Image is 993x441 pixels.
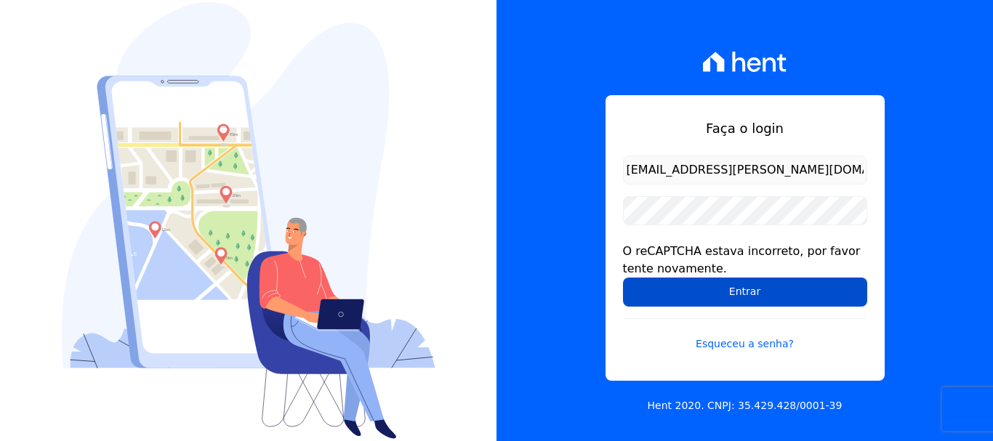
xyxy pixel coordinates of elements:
img: Login [62,2,435,439]
p: Hent 2020. CNPJ: 35.429.428/0001-39 [648,398,843,413]
h1: Faça o login [623,118,867,138]
input: Email [623,155,867,185]
a: Esqueceu a senha? [623,318,867,352]
input: Entrar [623,278,867,307]
div: O reCAPTCHA estava incorreto, por favor tente novamente. [623,243,867,278]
